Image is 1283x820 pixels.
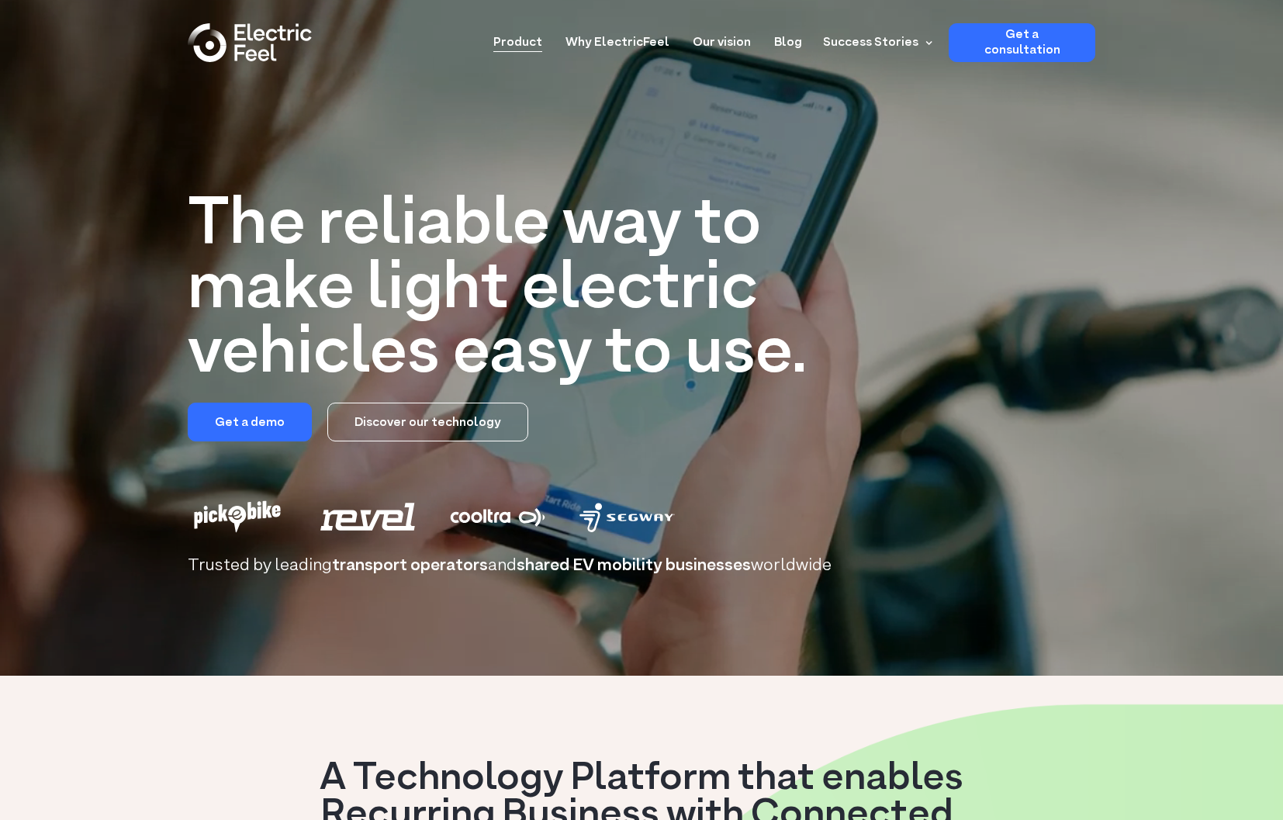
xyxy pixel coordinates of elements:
span: transport operators [332,554,488,578]
h1: The reliable way to make light electric vehicles easy to use. [188,194,835,387]
iframe: Chatbot [1181,718,1261,798]
a: Our vision [693,23,751,52]
a: Product [493,23,542,52]
div: Success Stories [814,23,937,62]
div: Success Stories [823,33,918,52]
a: Blog [774,23,802,52]
a: Get a consultation [949,23,1095,62]
a: Discover our technology [327,403,528,441]
input: Submit [58,61,133,91]
span: shared EV mobility businesses [517,554,751,578]
h2: Trusted by leading and worldwide [188,557,1095,575]
a: Why ElectricFeel [565,23,669,52]
a: Get a demo [188,403,312,441]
